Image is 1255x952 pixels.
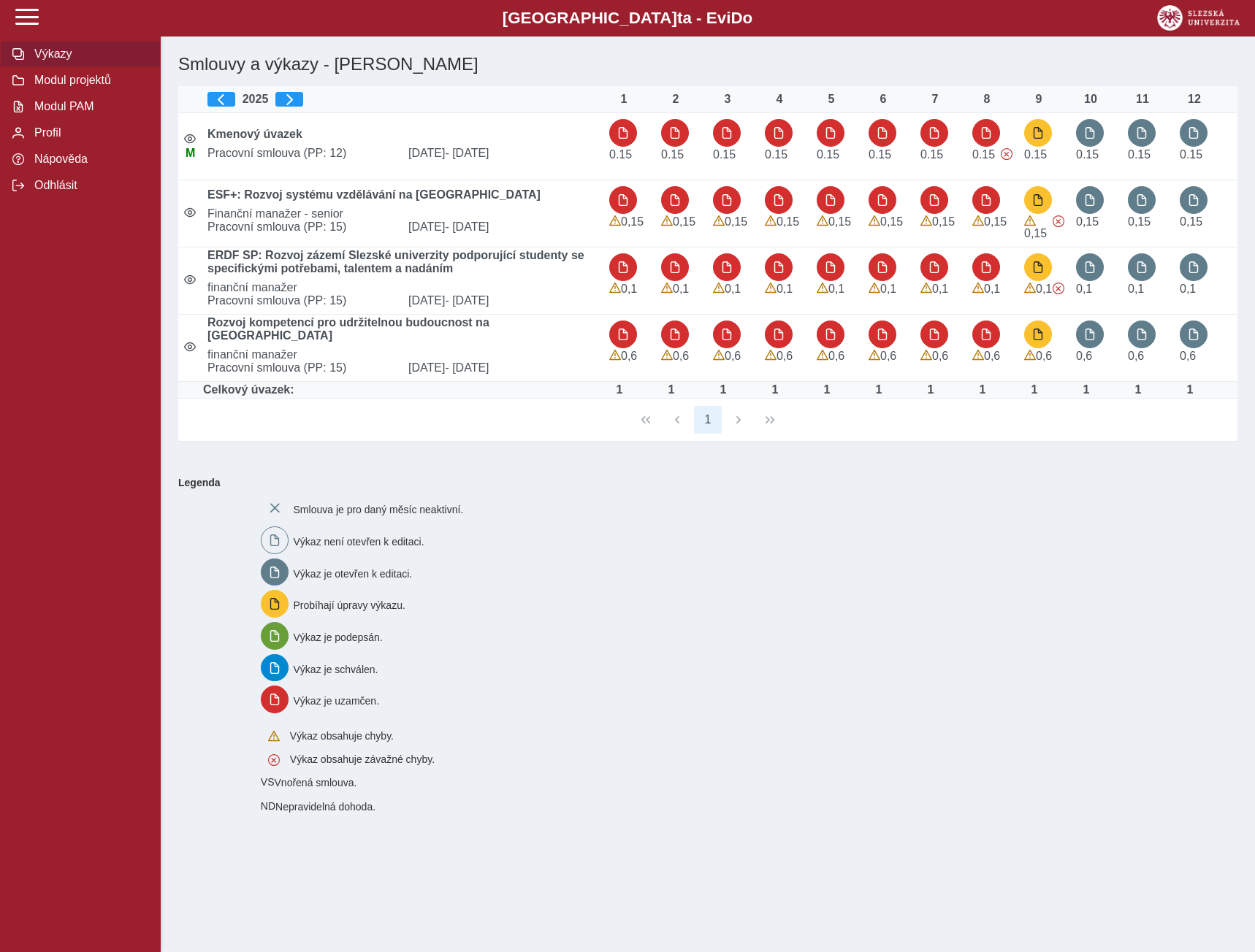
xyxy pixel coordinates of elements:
[30,153,148,166] span: Nápověda
[869,283,880,294] span: Výkaz obsahuje upozornění.
[202,294,403,307] span: Pracovní smlouva (PP: 15)
[184,274,196,285] i: Smlouva je aktivní
[765,215,777,227] span: Výkaz obsahuje upozornění.
[817,148,839,161] span: Úvazek : 1,2 h / den. 6 h / týden.
[817,350,828,361] span: Výkaz obsahuje upozornění.
[1053,283,1064,294] span: Výkaz obsahuje závažné chyby.
[869,215,880,227] span: Výkaz obsahuje upozornění.
[661,215,673,227] span: Výkaz obsahuje upozornění.
[1036,283,1052,295] span: Úvazek : 0,8 h / den. 4 h / týden.
[920,93,950,106] div: 7
[972,148,995,161] span: Úvazek : 1,2 h / den. 6 h / týden.
[765,93,794,106] div: 4
[275,801,375,813] span: Nepravidelná dohoda.
[920,283,932,294] span: Výkaz obsahuje upozornění.
[657,383,686,396] div: Úvazek : 8 h / den. 40 h / týden.
[44,9,1211,28] b: [GEOGRAPHIC_DATA] a - Evi
[725,350,741,362] span: Úvazek : 4,8 h / den. 24 h / týden.
[731,9,742,27] span: D
[765,283,777,294] span: Výkaz obsahuje upozornění.
[694,406,722,434] button: 1
[920,215,932,227] span: Výkaz obsahuje upozornění.
[30,100,148,113] span: Modul PAM
[184,207,196,218] i: Smlouva je aktivní
[609,215,621,227] span: Výkaz obsahuje upozornění.
[1076,283,1092,295] span: Úvazek : 0,8 h / den. 4 h / týden.
[725,283,741,295] span: Úvazek : 0,8 h / den. 4 h / týden.
[1053,215,1064,227] span: Výkaz obsahuje závažné chyby.
[445,220,489,233] span: - [DATE]
[294,536,424,548] span: Výkaz není otevřen k editaci.
[30,126,148,139] span: Profil
[290,753,435,765] span: Výkaz obsahuje závažné chyby.
[1175,383,1205,396] div: Úvazek : 8 h / den. 40 h / týden.
[1128,93,1157,106] div: 11
[777,350,793,362] span: Úvazek : 4,8 h / den. 24 h / týden.
[202,207,603,220] span: Finanční manažer - senior
[817,283,828,294] span: Výkaz obsahuje upozornění.
[1024,283,1036,294] span: Výkaz obsahuje upozornění.
[403,220,603,234] span: [DATE]
[713,283,725,294] span: Výkaz obsahuje upozornění.
[765,148,787,161] span: Úvazek : 1,2 h / den. 6 h / týden.
[713,93,742,106] div: 3
[817,93,846,106] div: 5
[403,361,603,375] span: [DATE]
[677,9,682,27] span: t
[621,283,637,295] span: Úvazek : 0,8 h / den. 4 h / týden.
[984,283,1000,295] span: Úvazek : 0,8 h / den. 4 h / týden.
[1180,283,1196,295] span: Úvazek : 0,8 h / den. 4 h / týden.
[261,800,275,812] span: Smlouva vnořená do kmene
[207,188,541,201] b: ESF+: Rozvoj systému vzdělávání na [GEOGRAPHIC_DATA]
[1128,215,1151,228] span: Úvazek : 1,2 h / den. 6 h / týden.
[864,383,893,396] div: Úvazek : 8 h / den. 40 h / týden.
[984,215,1007,228] span: Úvazek : 1,2 h / den. 6 h / týden.
[1036,350,1052,362] span: Úvazek : 4,8 h / den. 24 h / týden.
[30,47,148,61] span: Výkazy
[1157,5,1240,31] img: logo_web_su.png
[673,215,695,228] span: Úvazek : 1,2 h / den. 6 h / týden.
[403,147,603,160] span: [DATE]
[932,350,948,362] span: Úvazek : 4,8 h / den. 24 h / týden.
[880,283,896,295] span: Úvazek : 0,8 h / den. 4 h / týden.
[186,147,195,159] span: Údaje souhlasí s údaji v Magionu
[202,361,403,375] span: Pracovní smlouva (PP: 15)
[609,93,638,106] div: 1
[920,350,932,361] span: Výkaz obsahuje upozornění.
[869,148,891,161] span: Úvazek : 1,2 h / den. 6 h / týden.
[1024,93,1053,106] div: 9
[445,147,489,159] span: - [DATE]
[880,215,903,228] span: Úvazek : 1,2 h / den. 6 h / týden.
[713,350,725,361] span: Výkaz obsahuje upozornění.
[777,215,799,228] span: Úvazek : 1,2 h / den. 6 h / týden.
[869,93,898,106] div: 6
[445,294,489,307] span: - [DATE]
[605,383,634,396] div: Úvazek : 8 h / den. 40 h / týden.
[661,350,673,361] span: Výkaz obsahuje upozornění.
[661,93,690,106] div: 2
[673,283,689,295] span: Úvazek : 0,8 h / den. 4 h / týden.
[202,220,403,234] span: Pracovní smlouva (PP: 15)
[777,283,793,295] span: Úvazek : 0,8 h / den. 4 h / týden.
[932,215,955,228] span: Úvazek : 1,2 h / den. 6 h / týden.
[294,632,383,643] span: Výkaz je podepsán.
[207,316,489,342] b: Rozvoj kompetencí pro udržitelnou budoucnost na [GEOGRAPHIC_DATA]
[184,133,196,145] i: Smlouva je aktivní
[207,128,302,140] b: Kmenový úvazek
[673,350,689,362] span: Úvazek : 4,8 h / den. 24 h / týden.
[202,348,603,361] span: finanční manažer
[828,215,851,228] span: Úvazek : 1,2 h / den. 6 h / týden.
[172,471,1232,494] b: Legenda
[1076,148,1099,161] span: Úvazek : 1,2 h / den. 6 h / týden.
[760,383,790,396] div: Úvazek : 8 h / den. 40 h / týden.
[184,341,196,353] i: Smlouva je aktivní
[172,48,1065,80] h1: Smlouvy a výkazy - [PERSON_NAME]
[1180,93,1209,106] div: 12
[920,148,943,161] span: Úvazek : 1,2 h / den. 6 h / týden.
[1024,148,1047,161] span: Úvazek : 1,2 h / den. 6 h / týden.
[1128,148,1151,161] span: Úvazek : 1,2 h / den. 6 h / týden.
[972,215,984,227] span: Výkaz obsahuje upozornění.
[609,148,632,161] span: Úvazek : 1,2 h / den. 6 h / týden.
[984,350,1000,362] span: Úvazek : 4,8 h / den. 24 h / týden.
[609,283,621,294] span: Výkaz obsahuje upozornění.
